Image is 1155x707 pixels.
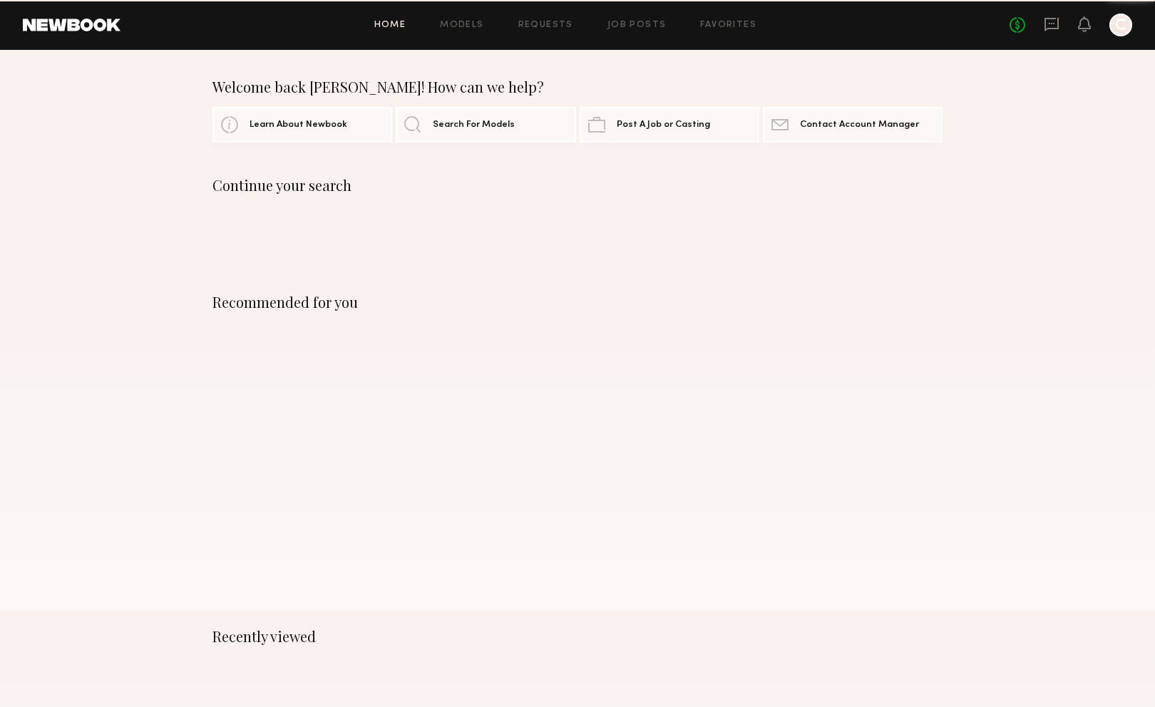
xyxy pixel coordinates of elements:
[250,120,347,130] span: Learn About Newbook
[212,628,943,645] div: Recently viewed
[607,21,667,30] a: Job Posts
[700,21,756,30] a: Favorites
[212,107,392,143] a: Learn About Newbook
[212,78,943,96] div: Welcome back [PERSON_NAME]! How can we help?
[374,21,406,30] a: Home
[212,177,943,194] div: Continue your search
[800,120,919,130] span: Contact Account Manager
[580,107,759,143] a: Post A Job or Casting
[433,120,515,130] span: Search For Models
[1109,14,1132,36] a: C
[396,107,575,143] a: Search For Models
[763,107,943,143] a: Contact Account Manager
[518,21,573,30] a: Requests
[212,294,943,311] div: Recommended for you
[440,21,483,30] a: Models
[617,120,710,130] span: Post A Job or Casting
